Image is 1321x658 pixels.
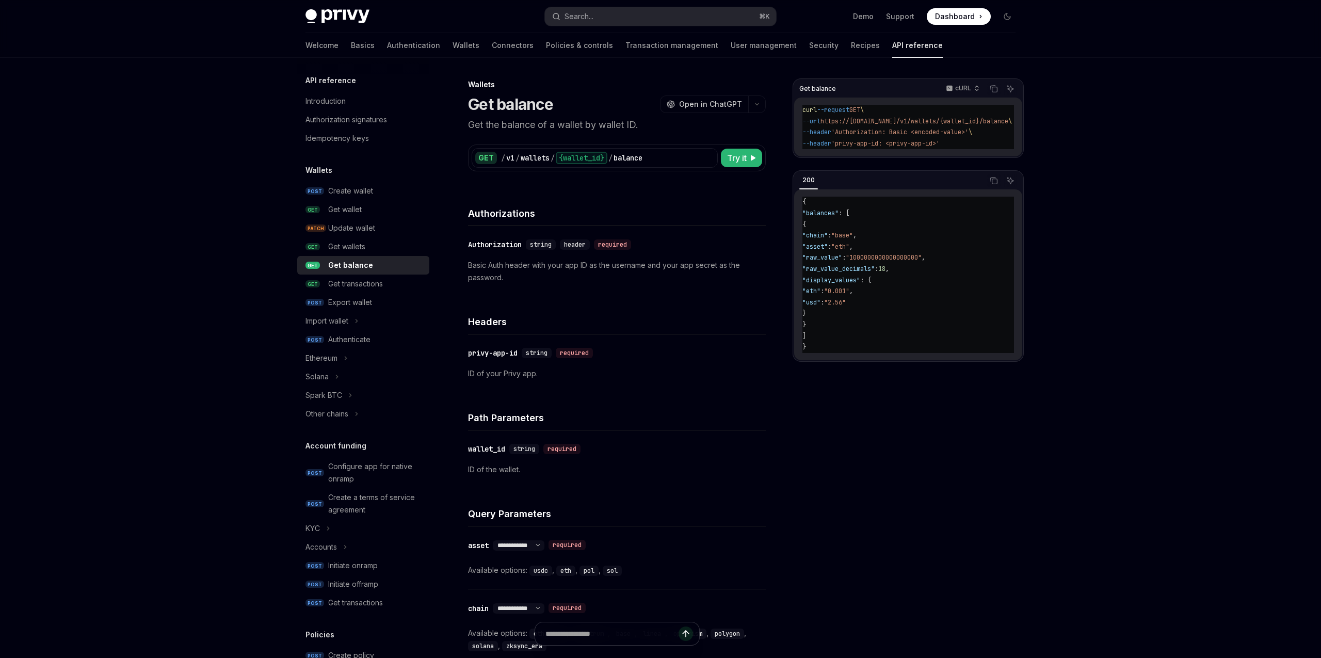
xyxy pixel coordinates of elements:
div: {wallet_id} [556,152,607,164]
span: : [820,287,824,295]
span: --header [802,128,831,136]
img: dark logo [305,9,369,24]
div: Wallets [468,79,766,90]
span: GET [849,106,860,114]
span: "chain" [802,231,828,239]
span: 18 [878,265,885,273]
span: GET [305,243,320,251]
a: Connectors [492,33,534,58]
span: } [802,320,806,329]
div: Available options: [468,564,766,576]
div: Solana [305,371,329,383]
button: Toggle dark mode [999,8,1016,25]
div: Introduction [305,95,346,107]
div: wallet_id [468,444,505,454]
div: , [579,564,603,576]
span: : { [860,276,871,284]
span: "eth" [831,243,849,251]
button: Open in ChatGPT [660,95,748,113]
button: Try it [721,149,762,167]
a: Basics [351,33,375,58]
a: POSTInitiate offramp [297,575,429,593]
span: "1000000000000000000" [846,253,922,262]
span: , [849,287,853,295]
div: Initiate onramp [328,559,378,572]
span: "0.001" [824,287,849,295]
h1: Get balance [468,95,553,114]
p: cURL [955,84,971,92]
span: "base" [831,231,853,239]
h5: Policies [305,629,334,641]
a: POSTExport wallet [297,293,429,312]
span: : [842,253,846,262]
p: ID of your Privy app. [468,367,766,380]
div: Get balance [328,259,373,271]
a: GETGet transactions [297,275,429,293]
span: POST [305,581,324,588]
span: "raw_value" [802,253,842,262]
a: POSTCreate wallet [297,182,429,200]
a: Authorization signatures [297,110,429,129]
span: header [564,240,586,249]
span: Dashboard [935,11,975,22]
div: Export wallet [328,296,372,309]
a: Idempotency keys [297,129,429,148]
h5: Wallets [305,164,332,176]
p: Basic Auth header with your app ID as the username and your app secret as the password. [468,259,766,284]
a: Wallets [453,33,479,58]
a: Policies & controls [546,33,613,58]
a: GETGet balance [297,256,429,275]
h4: Query Parameters [468,507,766,521]
div: required [549,540,586,550]
button: cURL [940,80,984,98]
span: "display_values" [802,276,860,284]
a: API reference [892,33,943,58]
a: Demo [853,11,874,22]
span: \ [1008,117,1012,125]
span: POST [305,336,324,344]
div: asset [468,540,489,551]
div: Configure app for native onramp [328,460,423,485]
div: Create a terms of service agreement [328,491,423,516]
a: PATCHUpdate wallet [297,219,429,237]
span: Get balance [799,85,836,93]
span: { [802,198,806,206]
a: Security [809,33,839,58]
button: Accounts [297,538,429,556]
span: "usd" [802,298,820,307]
button: KYC [297,519,429,538]
div: GET [475,152,497,164]
button: Solana [297,367,429,386]
span: --header [802,139,831,148]
span: "balances" [802,209,839,217]
a: POSTInitiate onramp [297,556,429,575]
span: , [885,265,889,273]
div: balance [614,153,642,163]
span: GET [305,280,320,288]
span: "raw_value_decimals" [802,265,875,273]
h4: Headers [468,315,766,329]
span: } [802,343,806,351]
span: Try it [727,152,747,164]
div: Accounts [305,541,337,553]
div: , [556,564,579,576]
p: ID of the wallet. [468,463,766,476]
span: POST [305,187,324,195]
div: Authorization [468,239,522,250]
span: ⌘ K [759,12,770,21]
span: , [849,243,853,251]
div: required [556,348,593,358]
span: --request [817,106,849,114]
button: Ethereum [297,349,429,367]
span: POST [305,599,324,607]
span: , [853,231,857,239]
h5: API reference [305,74,356,87]
a: Authentication [387,33,440,58]
div: Other chains [305,408,348,420]
div: Ethereum [305,352,337,364]
span: : [828,231,831,239]
span: GET [305,206,320,214]
span: : [ [839,209,849,217]
code: sol [603,566,622,576]
div: Authorization signatures [305,114,387,126]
